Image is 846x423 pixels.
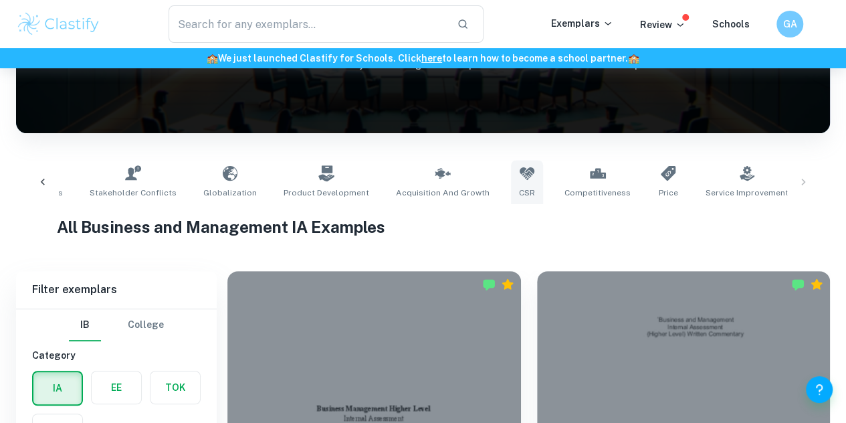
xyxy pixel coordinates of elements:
[16,11,101,37] img: Clastify logo
[482,278,496,291] img: Marked
[203,187,257,199] span: Globalization
[564,187,631,199] span: Competitiveness
[33,372,82,404] button: IA
[69,309,101,341] button: IB
[501,278,514,291] div: Premium
[69,309,164,341] div: Filter type choice
[519,187,535,199] span: CSR
[659,187,678,199] span: Price
[396,187,490,199] span: Acquisition and Growth
[791,278,805,291] img: Marked
[207,53,218,64] span: 🏫
[150,371,200,404] button: TOK
[551,16,613,31] p: Exemplars
[810,278,823,291] div: Premium
[640,17,685,32] p: Review
[128,309,164,341] button: College
[92,371,141,404] button: EE
[169,5,446,43] input: Search for any exemplars...
[782,17,798,31] h6: GA
[712,19,750,29] a: Schools
[3,51,843,66] h6: We just launched Clastify for Schools. Click to learn how to become a school partner.
[628,53,639,64] span: 🏫
[284,187,369,199] span: Product Development
[90,187,177,199] span: Stakeholder Conflicts
[16,271,217,309] h6: Filter exemplars
[57,215,789,239] h1: All Business and Management IA Examples
[806,376,833,403] button: Help and Feedback
[421,53,442,64] a: here
[32,348,201,363] h6: Category
[706,187,788,199] span: Service Improvement
[776,11,803,37] button: GA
